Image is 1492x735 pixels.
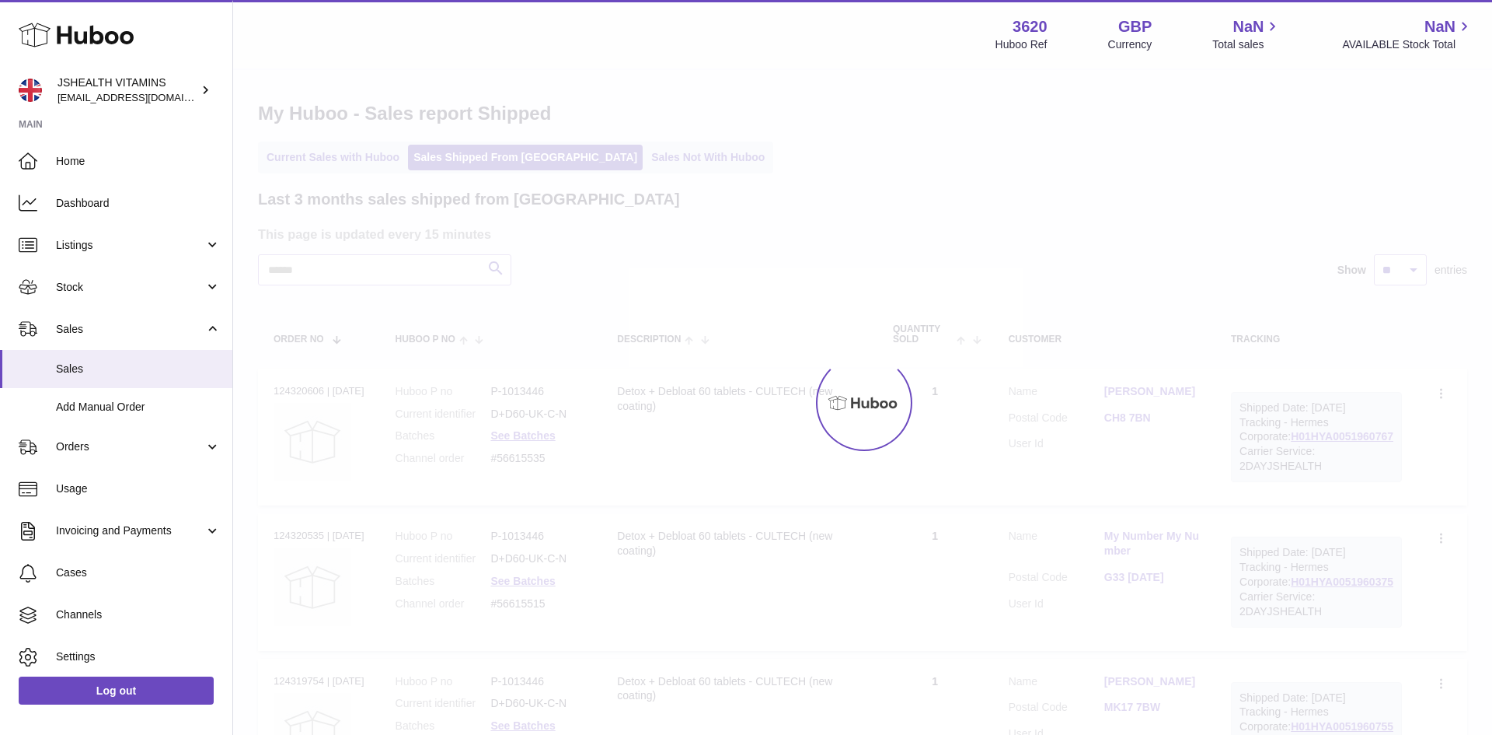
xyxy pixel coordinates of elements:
[56,400,221,415] span: Add Manual Order
[1424,16,1455,37] span: NaN
[1013,16,1048,37] strong: 3620
[56,649,221,664] span: Settings
[1212,37,1281,52] span: Total sales
[1212,16,1281,52] a: NaN Total sales
[56,238,204,253] span: Listings
[1232,16,1264,37] span: NaN
[56,481,221,496] span: Usage
[1342,16,1473,52] a: NaN AVAILABLE Stock Total
[56,154,221,169] span: Home
[995,37,1048,52] div: Huboo Ref
[56,362,221,376] span: Sales
[1108,37,1152,52] div: Currency
[56,196,221,211] span: Dashboard
[19,677,214,705] a: Log out
[1118,16,1152,37] strong: GBP
[1342,37,1473,52] span: AVAILABLE Stock Total
[56,280,204,295] span: Stock
[56,607,221,622] span: Channels
[58,91,228,103] span: [EMAIL_ADDRESS][DOMAIN_NAME]
[56,322,204,337] span: Sales
[19,79,42,102] img: internalAdmin-3620@internal.huboo.com
[56,523,204,538] span: Invoicing and Payments
[56,565,221,580] span: Cases
[56,439,204,454] span: Orders
[58,75,197,105] div: JSHEALTH VITAMINS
